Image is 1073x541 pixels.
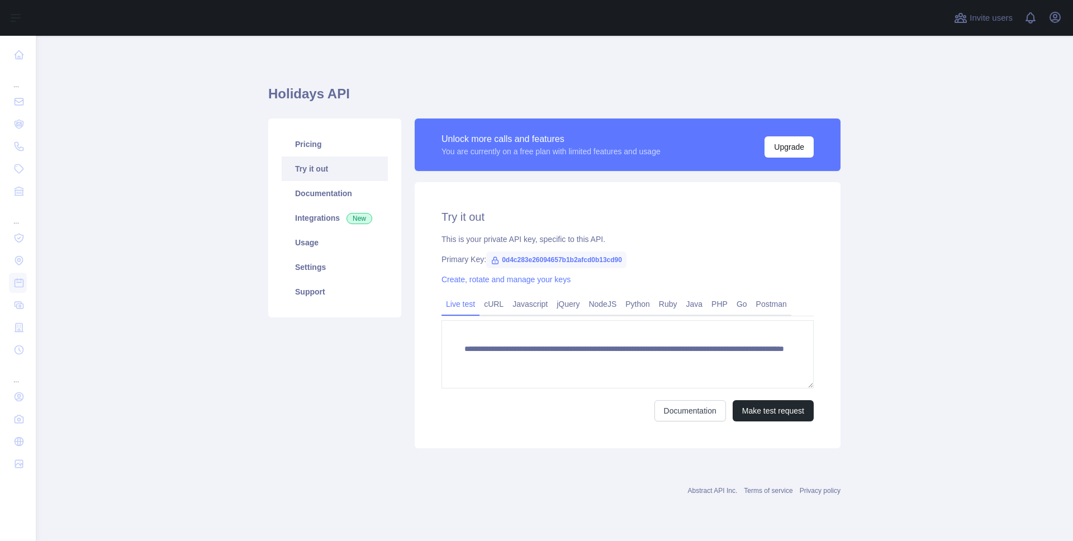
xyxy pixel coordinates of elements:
div: ... [9,67,27,89]
a: Abstract API Inc. [688,487,738,495]
a: Java [682,295,708,313]
a: Create, rotate and manage your keys [441,275,571,284]
div: Unlock more calls and features [441,132,661,146]
a: Privacy policy [800,487,841,495]
div: This is your private API key, specific to this API. [441,234,814,245]
a: Go [732,295,752,313]
a: PHP [707,295,732,313]
a: Integrations New [282,206,388,230]
span: Invite users [970,12,1013,25]
div: ... [9,362,27,385]
a: cURL [479,295,508,313]
a: Python [621,295,654,313]
a: Documentation [654,400,726,421]
span: New [346,213,372,224]
a: Usage [282,230,388,255]
a: Pricing [282,132,388,156]
a: jQuery [552,295,584,313]
div: You are currently on a free plan with limited features and usage [441,146,661,157]
a: Documentation [282,181,388,206]
button: Invite users [952,9,1015,27]
a: Try it out [282,156,388,181]
a: Postman [752,295,791,313]
a: Ruby [654,295,682,313]
button: Upgrade [765,136,814,158]
div: Primary Key: [441,254,814,265]
span: 0d4c283e26094657b1b2afcd0b13cd90 [486,251,626,268]
h2: Try it out [441,209,814,225]
a: Javascript [508,295,552,313]
button: Make test request [733,400,814,421]
div: ... [9,203,27,226]
a: Live test [441,295,479,313]
a: Terms of service [744,487,792,495]
a: Support [282,279,388,304]
h1: Holidays API [268,85,841,112]
a: NodeJS [584,295,621,313]
a: Settings [282,255,388,279]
